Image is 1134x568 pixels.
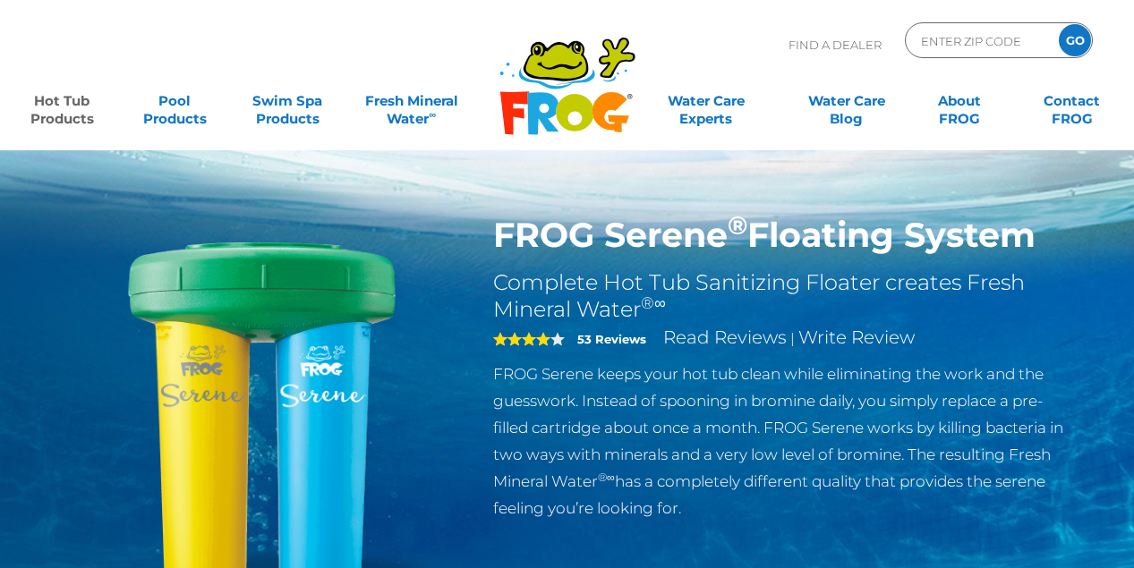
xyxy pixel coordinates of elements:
[493,360,1078,521] p: FROG Serene keeps your hot tub clean while eliminating the work and the guesswork. Instead of spo...
[131,83,218,119] a: PoolProducts
[18,83,106,119] a: Hot TubProducts
[789,22,882,67] p: Find A Dealer
[577,332,646,346] strong: 53 Reviews
[663,326,787,348] a: Read Reviews
[493,269,1078,323] h2: Complete Hot Tub Sanitizing Floater creates Fresh Mineral Water
[802,83,890,119] a: Water CareBlog
[1028,83,1116,119] a: ContactFROG
[357,83,467,119] a: Fresh MineralWater∞
[916,83,1003,119] a: AboutFROG
[635,83,778,119] a: Water CareExperts
[798,326,915,348] a: Write Review
[790,330,795,347] span: |
[243,83,331,119] a: Swim SpaProducts
[1059,24,1091,56] input: GO
[493,332,550,346] span: 4
[728,209,747,241] sup: ®
[919,28,1040,54] input: Zip Code Form
[429,108,436,121] sup: ∞
[641,293,666,313] sup: ®∞
[598,471,615,484] sup: ®∞
[493,215,1078,256] h1: FROG Serene Floating System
